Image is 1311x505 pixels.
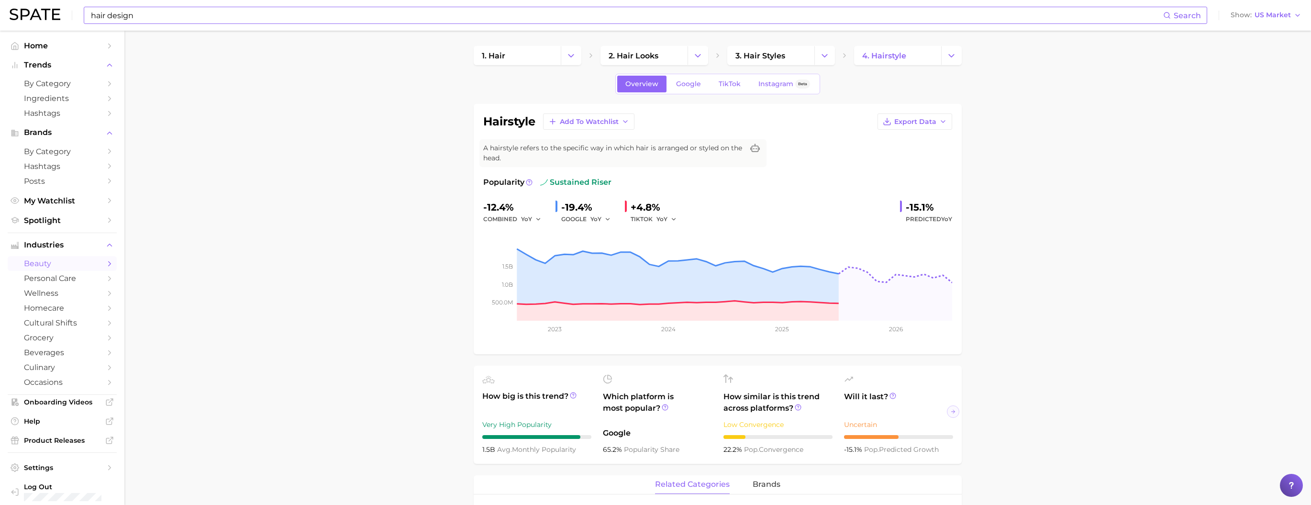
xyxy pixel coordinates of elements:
[482,51,505,60] span: 1. hair
[90,7,1163,23] input: Search here for a brand, industry, or ingredient
[24,61,100,69] span: Trends
[24,41,100,50] span: Home
[744,445,759,454] abbr: popularity index
[624,445,679,454] span: popularity share
[719,80,741,88] span: TikTok
[24,259,100,268] span: beauty
[600,46,688,65] a: 2. hair looks
[617,76,667,92] a: Overview
[775,325,789,333] tspan: 2025
[798,80,807,88] span: Beta
[474,46,561,65] a: 1. hair
[8,360,117,375] a: culinary
[688,46,708,65] button: Change Category
[24,318,100,327] span: cultural shifts
[24,216,100,225] span: Spotlight
[844,391,953,414] span: Will it last?
[590,215,601,223] span: YoY
[24,196,100,205] span: My Watchlist
[8,315,117,330] a: cultural shifts
[24,94,100,103] span: Ingredients
[723,435,833,439] div: 2 / 10
[8,193,117,208] a: My Watchlist
[24,436,100,445] span: Product Releases
[24,162,100,171] span: Hashtags
[723,419,833,430] div: Low Convergence
[814,46,835,65] button: Change Category
[24,109,100,118] span: Hashtags
[906,200,952,215] div: -15.1%
[854,46,941,65] a: 4. hairstyle
[631,200,683,215] div: +4.8%
[735,51,785,60] span: 3. hair styles
[483,143,744,163] span: A hairstyle refers to the specific way in which hair is arranged or styled on the head.
[631,213,683,225] div: TIKTOK
[603,445,624,454] span: 65.2%
[878,113,952,130] button: Export Data
[8,301,117,315] a: homecare
[521,213,542,225] button: YoY
[864,445,879,454] abbr: popularity index
[8,144,117,159] a: by Category
[906,213,952,225] span: Predicted
[24,378,100,387] span: occasions
[24,348,100,357] span: beverages
[8,174,117,189] a: Posts
[24,463,100,472] span: Settings
[8,213,117,228] a: Spotlight
[8,414,117,428] a: Help
[561,200,617,215] div: -19.4%
[24,289,100,298] span: wellness
[941,46,962,65] button: Change Category
[482,445,497,454] span: 1.5b
[8,480,117,504] a: Log out. Currently logged in with e-mail doyeon@spate.nyc.
[24,303,100,313] span: homecare
[625,80,658,88] span: Overview
[8,159,117,174] a: Hashtags
[723,445,744,454] span: 22.2%
[8,256,117,271] a: beauty
[521,215,532,223] span: YoY
[1231,12,1252,18] span: Show
[24,241,100,249] span: Industries
[894,118,936,126] span: Export Data
[8,375,117,390] a: occasions
[24,333,100,342] span: grocery
[727,46,814,65] a: 3. hair styles
[497,445,576,454] span: monthly popularity
[744,445,803,454] span: convergence
[1228,9,1304,22] button: ShowUS Market
[548,325,562,333] tspan: 2023
[24,177,100,186] span: Posts
[8,238,117,252] button: Industries
[8,395,117,409] a: Onboarding Videos
[24,274,100,283] span: personal care
[655,480,730,489] span: related categories
[8,330,117,345] a: grocery
[483,213,548,225] div: combined
[24,417,100,426] span: Help
[1174,11,1201,20] span: Search
[24,398,100,406] span: Onboarding Videos
[8,106,117,121] a: Hashtags
[483,200,548,215] div: -12.4%
[8,460,117,475] a: Settings
[753,480,780,489] span: brands
[8,286,117,301] a: wellness
[483,116,535,127] h1: hairstyle
[8,91,117,106] a: Ingredients
[8,125,117,140] button: Brands
[750,76,818,92] a: InstagramBeta
[844,445,864,454] span: -15.1%
[889,325,903,333] tspan: 2026
[24,483,109,491] span: Log Out
[8,58,117,72] button: Trends
[540,177,611,188] span: sustained riser
[10,9,60,20] img: SPATE
[603,391,712,423] span: Which platform is most popular?
[668,76,709,92] a: Google
[24,363,100,372] span: culinary
[656,215,667,223] span: YoY
[590,213,611,225] button: YoY
[482,419,591,430] div: Very High Popularity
